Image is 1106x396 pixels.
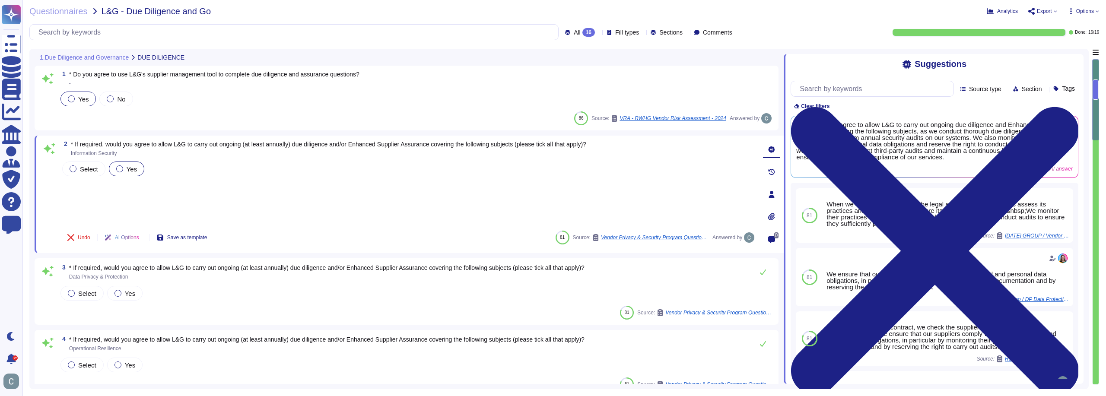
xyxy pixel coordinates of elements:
[69,345,121,352] span: Operational Resilience
[807,213,812,218] span: 81
[807,275,812,280] span: 81
[665,382,773,387] span: Vendor Privacy & Security Program Questionnaire
[761,113,772,124] img: user
[624,382,629,386] span: 81
[574,29,581,35] span: All
[807,336,812,341] span: 81
[1037,9,1052,14] span: Export
[615,29,639,35] span: Fill types
[774,232,779,238] span: 0
[125,290,135,297] span: Yes
[601,235,709,240] span: Vendor Privacy & Security Program Questionnaire
[1058,253,1068,263] img: user
[71,141,586,148] span: * If required, would you agree to allow L&G to carry out ongoing (at least annually) due diligenc...
[69,71,359,78] span: * Do you agree to use L&G's supplier management tool to complete due diligence and assurance ques...
[1058,376,1068,386] img: user
[1076,9,1094,14] span: Options
[560,235,565,240] span: 81
[102,7,211,16] span: L&G - Due Diligence and Go
[78,235,90,240] span: Undo
[69,336,585,343] span: * If required, would you agree to allow L&G to carry out ongoing (at least annually) due diligenc...
[13,355,18,361] div: 9+
[59,71,66,77] span: 1
[591,115,726,122] span: Source:
[80,165,98,173] span: Select
[665,310,773,315] span: Vendor Privacy & Security Program Questionnaire
[624,310,629,315] span: 81
[167,235,207,240] span: Save as template
[795,81,953,96] input: Search by keywords
[573,234,709,241] span: Source:
[115,235,139,240] span: AI Options
[127,165,137,173] span: Yes
[137,54,184,60] span: DUE DILIGENCE
[60,229,97,246] button: Undo
[730,116,760,121] span: Answered by
[578,116,583,120] span: 86
[712,235,742,240] span: Answered by
[620,116,726,121] span: VRA - RWHG Vendor Risk Assessment - 2024
[59,336,66,342] span: 4
[987,8,1018,15] button: Analytics
[69,274,128,280] span: Data Privacy & Protection
[40,54,129,60] span: 1.Due Diligence and Governance
[997,9,1018,14] span: Analytics
[59,264,66,270] span: 3
[703,29,732,35] span: Comments
[78,95,89,103] span: Yes
[60,141,67,147] span: 2
[582,28,595,37] div: 16
[78,361,96,369] span: Select
[69,80,71,86] span: -
[69,264,585,271] span: * If required, would you agree to allow L&G to carry out ongoing (at least annually) due diligenc...
[637,309,773,316] span: Source:
[744,232,754,243] img: user
[1088,30,1099,35] span: 16 / 16
[659,29,683,35] span: Sections
[117,95,125,103] span: No
[1075,30,1087,35] span: Done:
[125,361,135,369] span: Yes
[3,374,19,389] img: user
[71,150,117,156] span: Information Security
[34,25,558,40] input: Search by keywords
[78,290,96,297] span: Select
[29,7,88,16] span: Questionnaires
[2,372,25,391] button: user
[637,381,773,388] span: Source:
[150,229,214,246] button: Save as template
